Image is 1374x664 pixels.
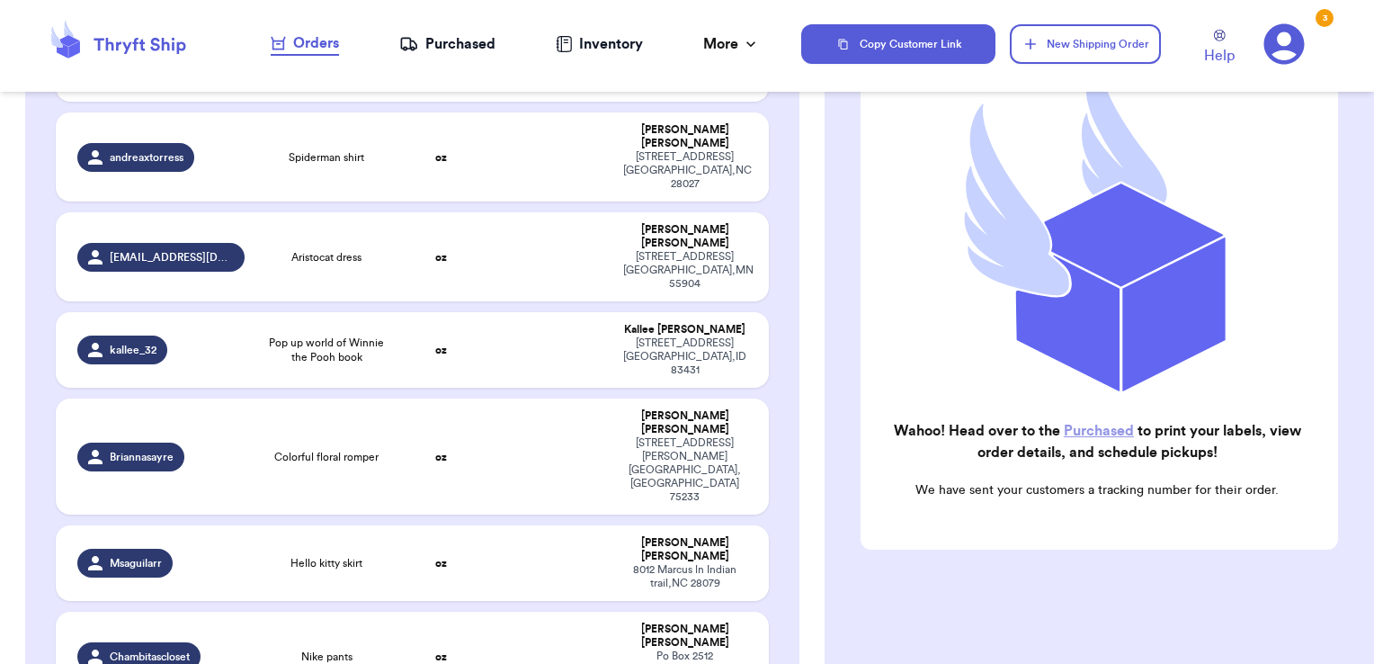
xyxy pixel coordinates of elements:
a: Orders [271,32,339,56]
div: 3 [1316,9,1334,27]
strong: oz [435,452,447,462]
span: [EMAIL_ADDRESS][DOMAIN_NAME] [110,250,234,265]
button: New Shipping Order [1010,24,1161,64]
div: [PERSON_NAME] [PERSON_NAME] [623,623,748,650]
div: [PERSON_NAME] [PERSON_NAME] [623,409,748,436]
strong: oz [435,152,447,163]
div: [PERSON_NAME] [PERSON_NAME] [623,123,748,150]
span: Colorful floral romper [274,450,379,464]
div: More [703,33,760,55]
span: kallee_32 [110,343,156,357]
button: Copy Customer Link [801,24,995,64]
a: 3 [1263,23,1305,65]
span: Help [1204,45,1235,67]
span: andreaxtorress [110,150,183,165]
div: Kallee [PERSON_NAME] [623,323,748,336]
div: [PERSON_NAME] [PERSON_NAME] [623,223,748,250]
a: Purchased [399,33,495,55]
span: Briannasayre [110,450,174,464]
span: Hello kitty skirt [290,556,362,570]
div: [STREET_ADDRESS][PERSON_NAME] [GEOGRAPHIC_DATA] , [GEOGRAPHIC_DATA] 75233 [623,436,748,504]
a: Inventory [556,33,643,55]
div: [PERSON_NAME] [PERSON_NAME] [623,536,748,563]
div: [STREET_ADDRESS] [GEOGRAPHIC_DATA] , NC 28027 [623,150,748,191]
div: 8012 Marcus ln Indian trail , NC 28079 [623,563,748,590]
strong: oz [435,345,447,355]
a: Help [1204,30,1235,67]
strong: oz [435,558,447,569]
strong: oz [435,252,447,263]
div: Orders [271,32,339,54]
span: Msaguilarr [110,556,162,570]
a: Purchased [1064,424,1134,438]
h2: Wahoo! Head over to the to print your labels, view order details, and schedule pickups! [875,420,1320,463]
div: [STREET_ADDRESS] [GEOGRAPHIC_DATA] , ID 83431 [623,336,748,377]
p: We have sent your customers a tracking number for their order. [875,481,1320,499]
strong: oz [435,651,447,662]
span: Pop up world of Winnie the Pooh book [266,336,388,364]
span: Aristocat dress [291,250,361,265]
div: [STREET_ADDRESS] [GEOGRAPHIC_DATA] , MN 55904 [623,250,748,291]
span: Nike pants [301,650,352,664]
span: Chambitascloset [110,650,190,664]
span: Spiderman shirt [289,150,364,165]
